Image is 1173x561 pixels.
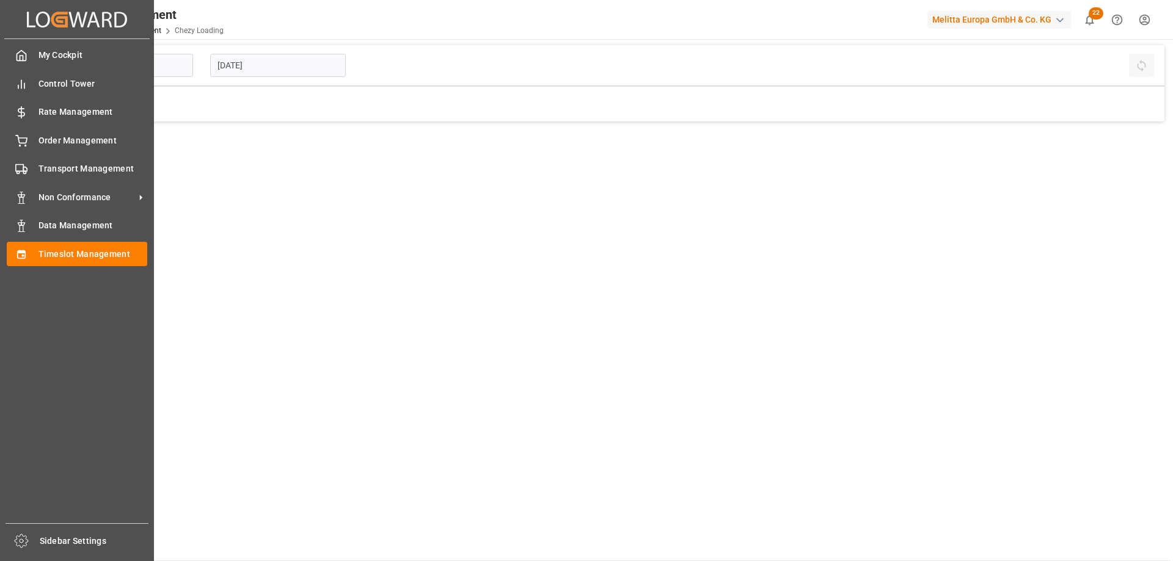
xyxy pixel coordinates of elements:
[210,54,346,77] input: DD-MM-YYYY
[927,8,1076,31] button: Melitta Europa GmbH & Co. KG
[7,242,147,266] a: Timeslot Management
[38,78,148,90] span: Control Tower
[7,71,147,95] a: Control Tower
[927,11,1071,29] div: Melitta Europa GmbH & Co. KG
[7,128,147,152] a: Order Management
[38,49,148,62] span: My Cockpit
[38,134,148,147] span: Order Management
[1089,7,1103,20] span: 22
[38,219,148,232] span: Data Management
[7,100,147,124] a: Rate Management
[40,535,149,548] span: Sidebar Settings
[7,214,147,237] a: Data Management
[38,191,135,204] span: Non Conformance
[38,106,148,118] span: Rate Management
[1076,6,1103,34] button: show 22 new notifications
[38,248,148,261] span: Timeslot Management
[38,162,148,175] span: Transport Management
[7,43,147,67] a: My Cockpit
[7,157,147,181] a: Transport Management
[1103,6,1131,34] button: Help Center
